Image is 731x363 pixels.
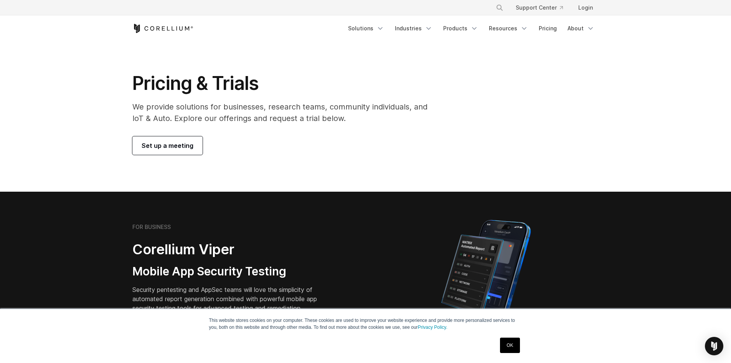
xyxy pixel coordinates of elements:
[132,264,329,279] h3: Mobile App Security Testing
[132,285,329,313] p: Security pentesting and AppSec teams will love the simplicity of automated report generation comb...
[343,22,389,35] a: Solutions
[132,24,193,33] a: Corellium Home
[572,1,599,15] a: Login
[563,22,599,35] a: About
[132,72,438,95] h1: Pricing & Trials
[428,216,544,351] img: Corellium MATRIX automated report on iPhone showing app vulnerability test results across securit...
[487,1,599,15] div: Navigation Menu
[418,325,447,330] a: Privacy Policy.
[510,1,569,15] a: Support Center
[484,22,533,35] a: Resources
[500,338,520,353] a: OK
[132,136,203,155] a: Set up a meeting
[209,317,522,331] p: This website stores cookies on your computer. These cookies are used to improve your website expe...
[142,141,193,150] span: Set up a meeting
[439,22,483,35] a: Products
[390,22,437,35] a: Industries
[343,22,599,35] div: Navigation Menu
[132,224,171,230] h6: FOR BUSINESS
[493,1,507,15] button: Search
[132,101,438,124] p: We provide solutions for businesses, research teams, community individuals, and IoT & Auto. Explo...
[534,22,561,35] a: Pricing
[705,337,723,355] div: Open Intercom Messenger
[132,241,329,258] h2: Corellium Viper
